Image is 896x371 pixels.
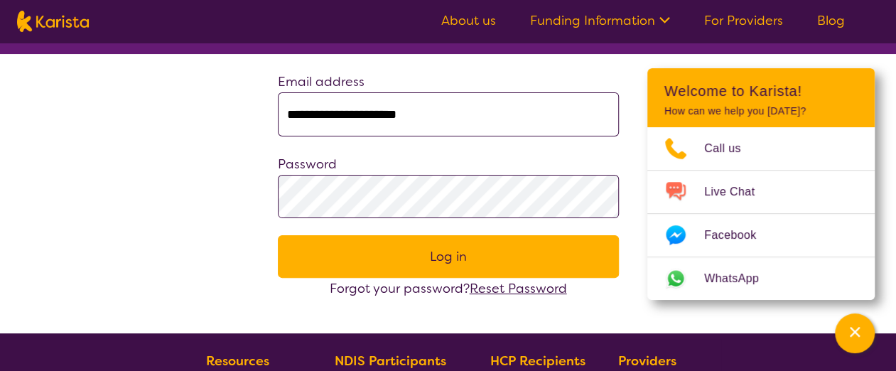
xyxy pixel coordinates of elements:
[17,11,89,32] img: Karista logo
[664,105,858,117] p: How can we help you [DATE]?
[704,268,776,289] span: WhatsApp
[835,313,875,353] button: Channel Menu
[817,12,845,29] a: Blog
[530,12,670,29] a: Funding Information
[441,12,496,29] a: About us
[470,280,567,297] a: Reset Password
[704,12,783,29] a: For Providers
[335,353,446,370] b: NDIS Participants
[704,225,773,246] span: Facebook
[664,82,858,100] h2: Welcome to Karista!
[647,68,875,300] div: Channel Menu
[278,278,619,299] div: Forgot your password?
[704,181,772,203] span: Live Chat
[647,257,875,300] a: Web link opens in a new tab.
[490,353,585,370] b: HCP Recipients
[278,73,365,90] label: Email address
[647,127,875,300] ul: Choose channel
[278,156,337,173] label: Password
[206,353,269,370] b: Resources
[618,353,676,370] b: Providers
[704,138,758,159] span: Call us
[278,235,619,278] button: Log in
